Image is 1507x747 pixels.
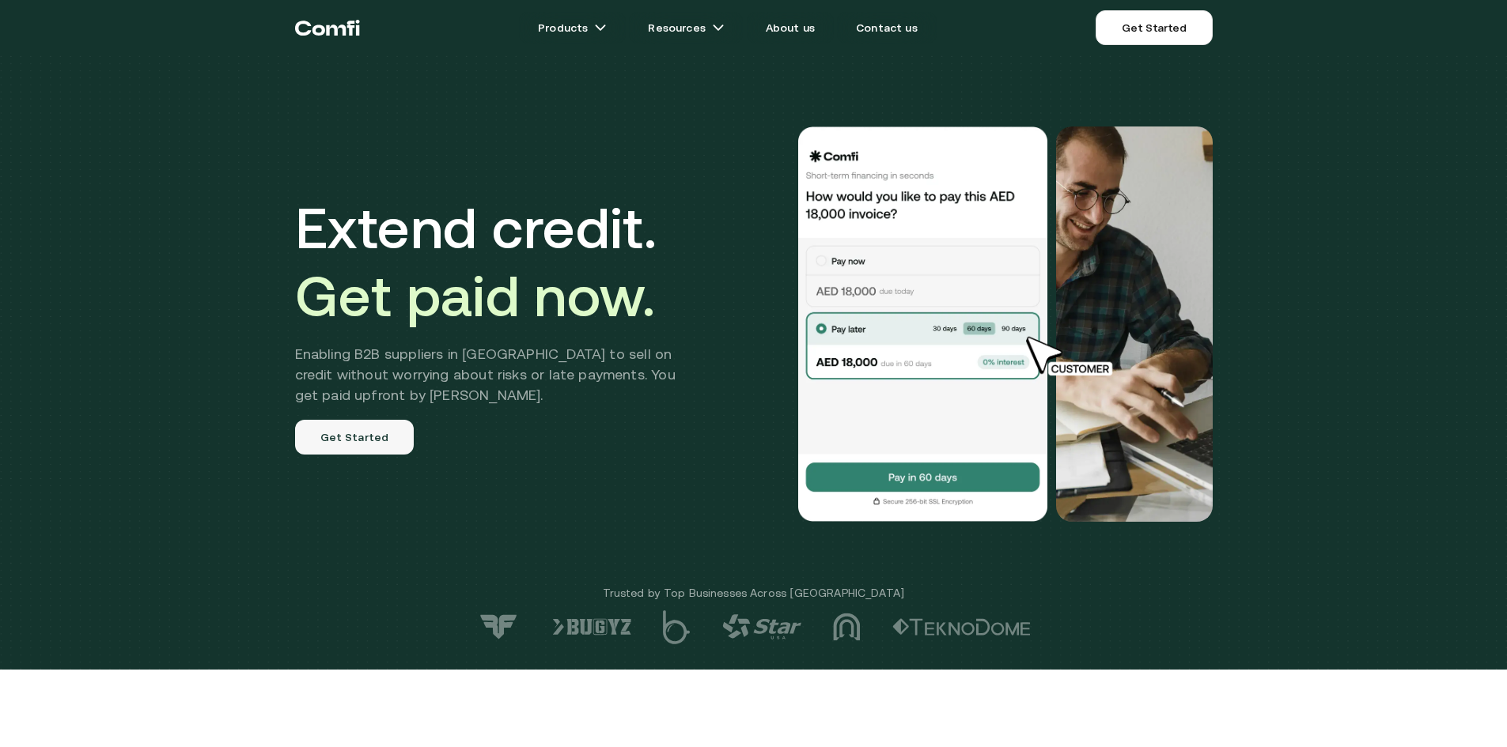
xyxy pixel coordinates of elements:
[747,12,834,43] a: About us
[295,420,415,455] a: Get Started
[477,613,521,640] img: logo-7
[833,613,861,641] img: logo-3
[295,263,656,328] span: Get paid now.
[519,12,626,43] a: Productsarrow icons
[594,21,607,34] img: arrow icons
[892,618,1031,636] img: logo-2
[663,610,691,644] img: logo-5
[1056,126,1213,522] img: Would you like to pay this AED 18,000.00 invoice?
[295,194,699,330] h1: Extend credit.
[797,126,1050,522] img: Would you like to pay this AED 18,000.00 invoice?
[1096,10,1212,45] a: Get Started
[837,12,937,43] a: Contact us
[295,4,360,51] a: Return to the top of the Comfi home page
[712,21,725,34] img: arrow icons
[629,12,743,43] a: Resourcesarrow icons
[722,614,801,639] img: logo-4
[1015,334,1130,379] img: cursor
[552,618,631,636] img: logo-6
[295,344,699,406] h2: Enabling B2B suppliers in [GEOGRAPHIC_DATA] to sell on credit without worrying about risks or lat...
